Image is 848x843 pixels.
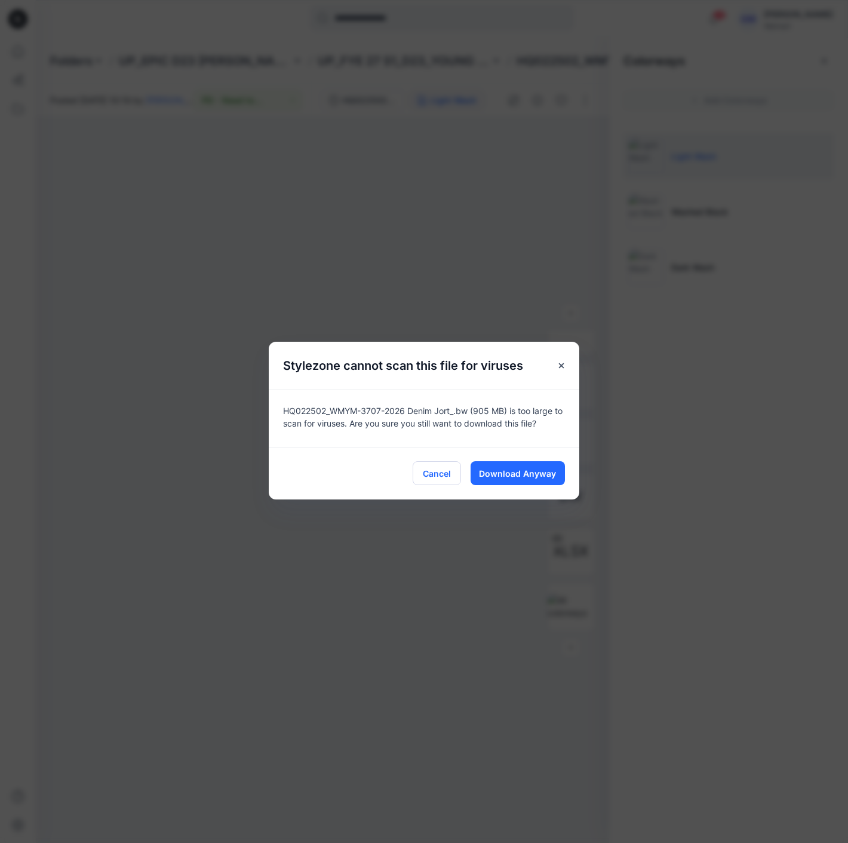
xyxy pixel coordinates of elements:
div: HQ022502_WMYM-3707-2026 Denim Jort_.bw (905 MB) is too large to scan for viruses. Are you sure yo... [269,390,579,447]
button: Download Anyway [471,461,565,485]
button: Cancel [413,461,461,485]
span: Download Anyway [480,467,557,480]
h5: Stylezone cannot scan this file for viruses [269,342,537,390]
button: Close [551,355,572,376]
span: Cancel [423,467,451,480]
